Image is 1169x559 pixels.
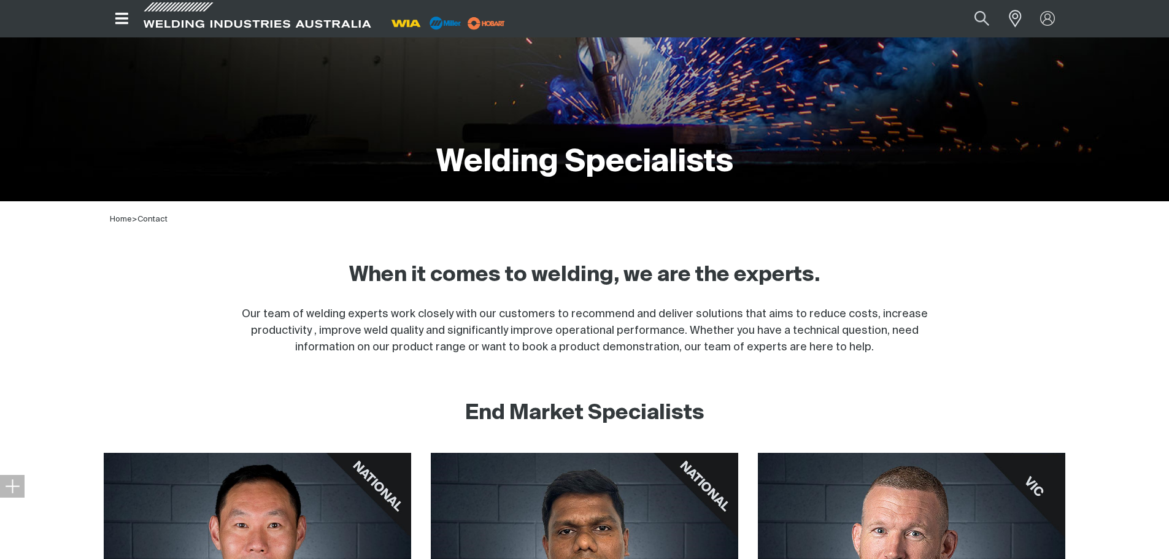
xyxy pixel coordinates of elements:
img: hide socials [5,479,20,493]
a: miller [464,18,509,28]
span: > [132,215,137,223]
h2: End Market Specialists [465,400,704,427]
input: Product name or item number... [945,5,1002,33]
button: Search products [961,5,1003,33]
img: miller [464,14,509,33]
span: Our team of welding experts work closely with our customers to recommend and deliver solutions th... [242,309,928,353]
a: Home [110,215,132,223]
a: Contact [137,215,168,223]
h2: When it comes to welding, we are the experts. [339,262,830,289]
h1: Welding Specialists [436,143,733,183]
